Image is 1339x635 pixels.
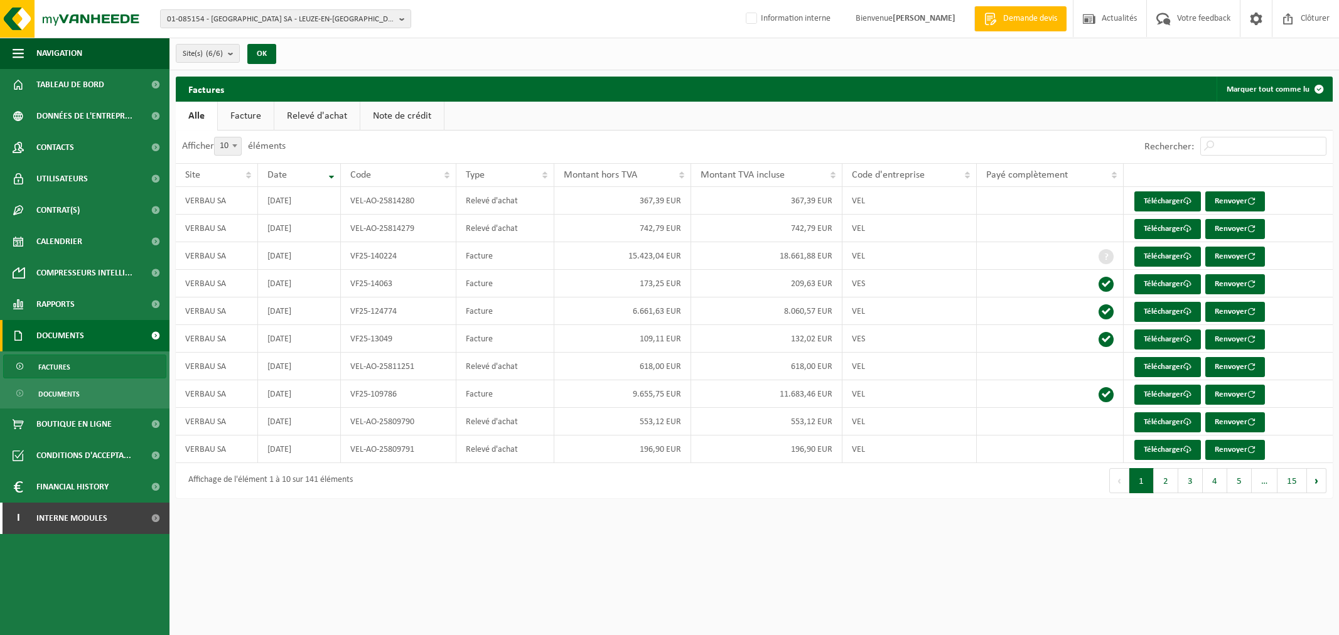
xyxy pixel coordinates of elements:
[36,320,84,351] span: Documents
[341,408,456,435] td: VEL-AO-25809790
[38,382,80,406] span: Documents
[274,102,360,131] a: Relevé d'achat
[258,187,341,215] td: [DATE]
[176,102,217,131] a: Alle
[36,132,74,163] span: Contacts
[182,141,286,151] label: Afficher éléments
[341,325,456,353] td: VF25-13049
[176,270,258,297] td: VERBAU SA
[36,100,132,132] span: Données de l'entrepr...
[974,6,1067,31] a: Demande devis
[842,380,977,408] td: VEL
[456,435,554,463] td: Relevé d'achat
[258,297,341,325] td: [DATE]
[1134,412,1201,432] a: Télécharger
[691,270,842,297] td: 209,63 EUR
[176,187,258,215] td: VERBAU SA
[554,435,691,463] td: 196,90 EUR
[1205,219,1265,239] button: Renvoyer
[36,195,80,226] span: Contrat(s)
[691,297,842,325] td: 8.060,57 EUR
[160,9,411,28] button: 01-085154 - [GEOGRAPHIC_DATA] SA - LEUZE-EN-[GEOGRAPHIC_DATA]
[1307,468,1326,493] button: Next
[258,325,341,353] td: [DATE]
[341,215,456,242] td: VEL-AO-25814279
[176,297,258,325] td: VERBAU SA
[1134,385,1201,405] a: Télécharger
[258,215,341,242] td: [DATE]
[258,353,341,380] td: [DATE]
[36,38,82,69] span: Navigation
[258,435,341,463] td: [DATE]
[218,102,274,131] a: Facture
[36,257,132,289] span: Compresseurs intelli...
[1000,13,1060,25] span: Demande devis
[341,353,456,380] td: VEL-AO-25811251
[3,382,166,405] a: Documents
[842,408,977,435] td: VEL
[554,297,691,325] td: 6.661,63 EUR
[215,137,241,155] span: 10
[743,9,831,28] label: Information interne
[456,270,554,297] td: Facture
[1205,440,1265,460] button: Renvoyer
[360,102,444,131] a: Note de crédit
[1205,191,1265,211] button: Renvoyer
[267,170,287,180] span: Date
[36,226,82,257] span: Calendrier
[183,45,223,63] span: Site(s)
[691,435,842,463] td: 196,90 EUR
[176,380,258,408] td: VERBAU SA
[1205,274,1265,294] button: Renvoyer
[1134,191,1201,211] a: Télécharger
[185,170,200,180] span: Site
[176,215,258,242] td: VERBAU SA
[176,77,237,101] h2: Factures
[1178,468,1203,493] button: 3
[986,170,1068,180] span: Payé complètement
[842,215,977,242] td: VEL
[701,170,785,180] span: Montant TVA incluse
[691,325,842,353] td: 132,02 EUR
[341,187,456,215] td: VEL-AO-25814280
[176,408,258,435] td: VERBAU SA
[466,170,485,180] span: Type
[691,380,842,408] td: 11.683,46 EUR
[1134,219,1201,239] a: Télécharger
[1154,468,1178,493] button: 2
[842,187,977,215] td: VEL
[554,408,691,435] td: 553,12 EUR
[456,297,554,325] td: Facture
[691,187,842,215] td: 367,39 EUR
[842,435,977,463] td: VEL
[1252,468,1277,493] span: …
[554,215,691,242] td: 742,79 EUR
[341,270,456,297] td: VF25-14063
[554,270,691,297] td: 173,25 EUR
[1203,468,1227,493] button: 4
[691,353,842,380] td: 618,00 EUR
[341,297,456,325] td: VF25-124774
[456,408,554,435] td: Relevé d'achat
[1134,357,1201,377] a: Télécharger
[258,270,341,297] td: [DATE]
[456,187,554,215] td: Relevé d'achat
[1109,468,1129,493] button: Previous
[842,270,977,297] td: VES
[691,215,842,242] td: 742,79 EUR
[1277,468,1307,493] button: 15
[456,380,554,408] td: Facture
[456,325,554,353] td: Facture
[350,170,371,180] span: Code
[167,10,394,29] span: 01-085154 - [GEOGRAPHIC_DATA] SA - LEUZE-EN-[GEOGRAPHIC_DATA]
[176,44,240,63] button: Site(s)(6/6)
[842,353,977,380] td: VEL
[842,297,977,325] td: VEL
[852,170,925,180] span: Code d'entreprise
[691,408,842,435] td: 553,12 EUR
[1205,329,1265,350] button: Renvoyer
[554,325,691,353] td: 109,11 EUR
[258,380,341,408] td: [DATE]
[36,69,104,100] span: Tableau de bord
[176,353,258,380] td: VERBAU SA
